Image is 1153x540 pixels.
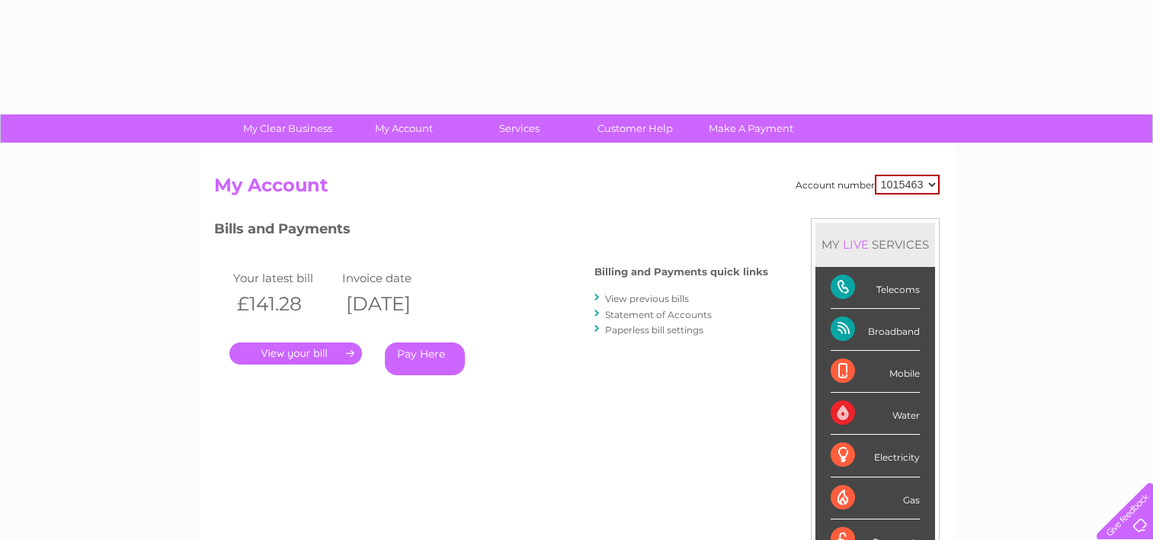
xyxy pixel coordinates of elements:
h2: My Account [214,175,940,204]
a: My Clear Business [225,114,351,143]
div: LIVE [840,237,872,252]
div: Account number [796,175,940,194]
h4: Billing and Payments quick links [594,266,768,278]
div: Mobile [831,351,920,393]
a: Paperless bill settings [605,324,703,336]
td: Invoice date [338,268,448,288]
a: Statement of Accounts [605,309,712,320]
div: Broadband [831,309,920,351]
div: Electricity [831,435,920,477]
div: Telecoms [831,267,920,309]
a: My Account [341,114,466,143]
div: MY SERVICES [815,223,935,266]
a: View previous bills [605,293,689,304]
div: Water [831,393,920,435]
h3: Bills and Payments [214,218,768,245]
a: . [229,342,362,365]
a: Customer Help [572,114,698,143]
td: Your latest bill [229,268,339,288]
a: Pay Here [385,342,465,375]
a: Services [456,114,582,143]
div: Gas [831,477,920,519]
th: £141.28 [229,288,339,320]
a: Make A Payment [688,114,814,143]
th: [DATE] [338,288,448,320]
